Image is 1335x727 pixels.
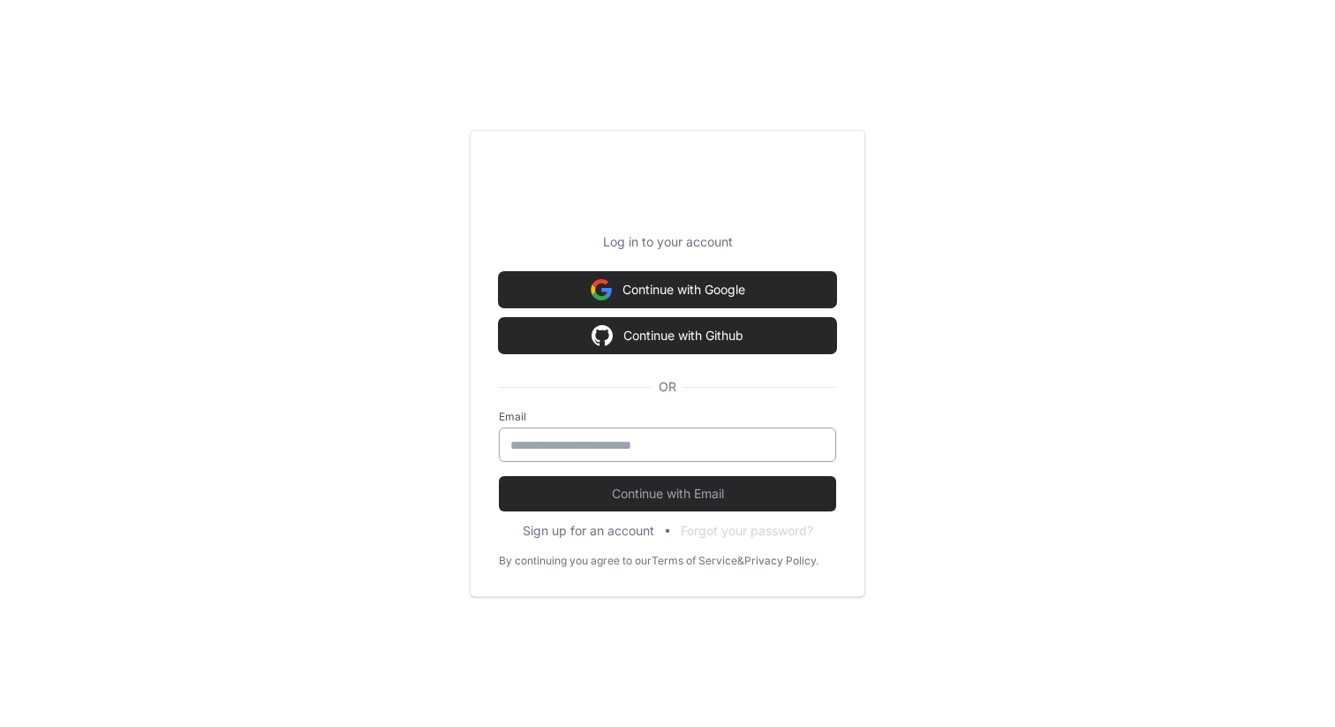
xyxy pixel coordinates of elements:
img: Sign in with google [591,272,612,307]
span: Continue with Email [499,485,836,503]
label: Email [499,410,836,424]
a: Terms of Service [652,554,737,568]
button: Continue with Google [499,272,836,307]
button: Continue with Email [499,476,836,511]
button: Forgot your password? [681,522,813,540]
button: Sign up for an account [523,522,654,540]
div: By continuing you agree to our [499,554,652,568]
p: Log in to your account [499,233,836,251]
div: & [737,554,744,568]
button: Continue with Github [499,318,836,353]
a: Privacy Policy. [744,554,818,568]
img: Sign in with google [592,318,613,353]
span: OR [652,378,683,396]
